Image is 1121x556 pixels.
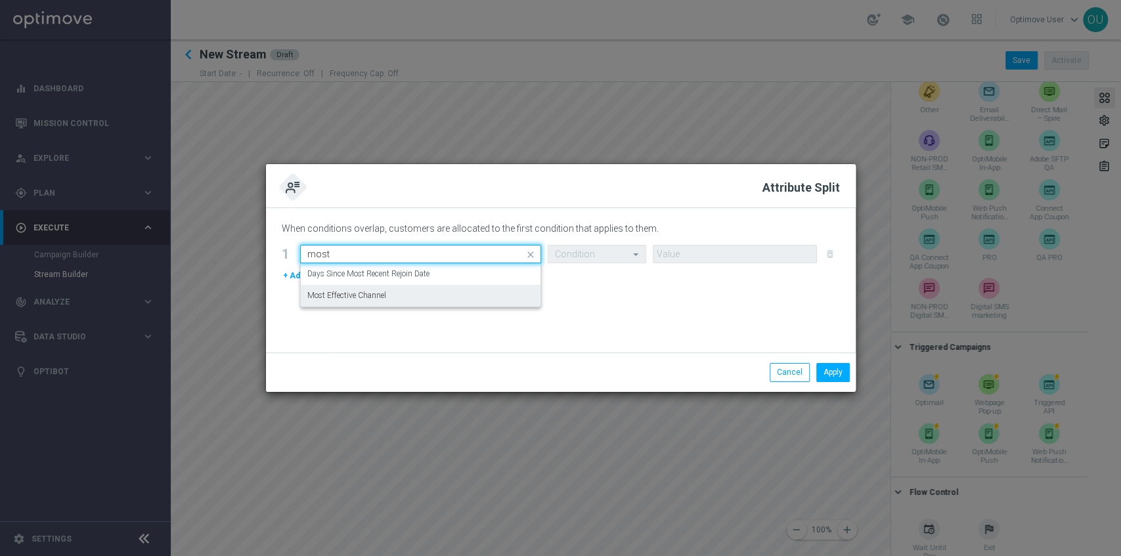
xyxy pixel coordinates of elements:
img: attribute.svg [286,181,299,194]
h2: Attribute Split [762,180,840,198]
div: Most Effective Channel [307,285,534,307]
div: When conditions overlap, customers are allocated to the first condition that applies to them. [282,221,840,240]
button: + Add [282,268,306,283]
div: 1 [282,249,294,260]
div: Days Since Most Recent Rejoin Date [307,263,534,285]
input: Value [653,245,817,263]
button: Apply [816,363,850,381]
label: Days Since Most Recent Rejoin Date [307,268,429,280]
button: Cancel [770,363,810,381]
label: Most Effective Channel [307,290,386,301]
ng-dropdown-panel: Options list [300,263,541,307]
